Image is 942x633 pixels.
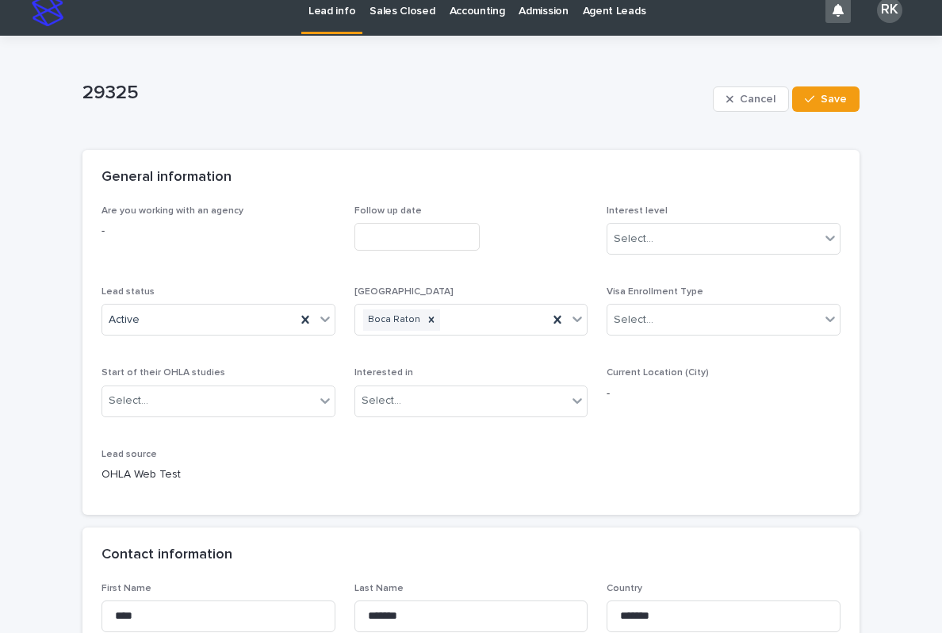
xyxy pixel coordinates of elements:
button: Save [792,86,860,112]
h2: Contact information [101,547,232,564]
span: Cancel [740,94,775,105]
span: [GEOGRAPHIC_DATA] [354,287,454,297]
span: Are you working with an agency [101,206,243,216]
span: Save [821,94,847,105]
span: First Name [101,584,151,593]
span: Follow up date [354,206,422,216]
span: Lead source [101,450,157,459]
span: Lead status [101,287,155,297]
h2: General information [101,169,232,186]
span: Last Name [354,584,404,593]
span: Active [109,312,140,328]
span: Start of their OHLA studies [101,368,225,378]
button: Cancel [713,86,789,112]
p: OHLA Web Test [101,466,335,483]
p: 29325 [82,82,706,105]
p: - [101,223,335,240]
span: Visa Enrollment Type [607,287,703,297]
p: - [607,386,841,402]
div: Boca Raton [363,309,423,331]
div: Select... [109,393,148,409]
div: Select... [614,312,653,328]
div: Select... [362,393,401,409]
span: Current Location (City) [607,368,709,378]
span: Interest level [607,206,668,216]
span: Country [607,584,642,593]
div: Select... [614,231,653,247]
span: Interested in [354,368,413,378]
